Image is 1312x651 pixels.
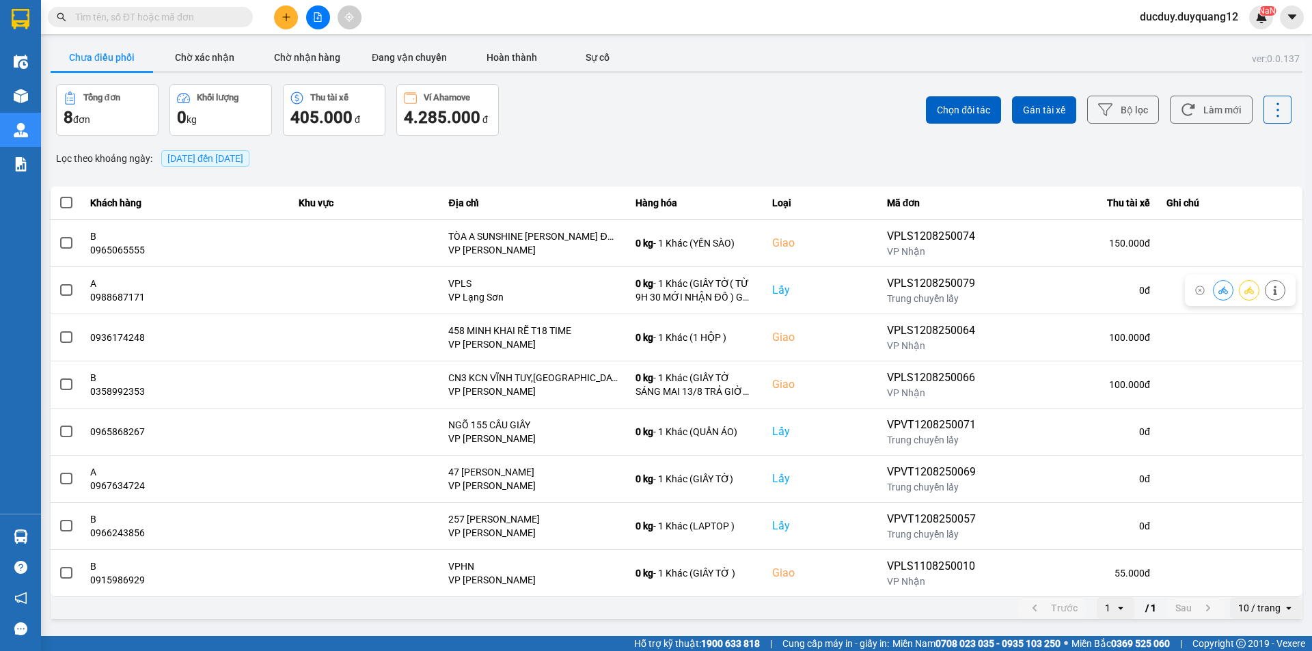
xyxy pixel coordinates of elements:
div: TÒA A SUNSHINE [PERSON_NAME] ĐỒNG [GEOGRAPHIC_DATA] [448,230,619,243]
div: 10 / trang [1238,601,1281,615]
div: 0 đ [992,425,1150,439]
span: ⚪️ [1064,641,1068,646]
img: icon-new-feature [1255,11,1268,23]
div: 0358992353 [90,385,282,398]
div: VPHN [448,559,619,573]
span: caret-down [1286,11,1298,23]
span: 8 [64,108,73,127]
div: Lấy [772,518,870,534]
span: | [1180,636,1182,651]
div: 0965868267 [90,425,282,439]
div: 0988687171 [90,290,282,304]
div: VPLS1208250074 [887,228,976,245]
div: Trung chuyển lấy [887,433,976,447]
button: next page. current page 1 / 1 [1167,598,1225,618]
span: copyright [1236,639,1246,648]
span: 0 kg [635,278,653,289]
div: VP [PERSON_NAME] [448,243,619,257]
img: warehouse-icon [14,529,28,544]
th: Mã đơn [879,186,984,220]
span: message [14,622,27,635]
div: - 1 Khác (GIẤY TỜ) [635,472,756,486]
div: 0967634724 [90,479,282,493]
div: VP [PERSON_NAME] [448,526,619,540]
div: Tổng đơn [83,93,120,102]
span: Hỗ trợ kỹ thuật: [634,636,760,651]
div: VP [PERSON_NAME] [448,479,619,493]
span: ducduy.duyquang12 [1129,8,1249,25]
th: Khách hàng [82,186,290,220]
div: - 1 Khác (LAPTOP ) [635,519,756,533]
div: VPVT1208250069 [887,464,976,480]
div: Giao [772,376,870,393]
div: Khối lượng [197,93,238,102]
span: notification [14,592,27,605]
sup: NaN [1259,6,1276,16]
button: Chờ xác nhận [153,44,256,71]
div: 0 đ [992,472,1150,486]
div: 55.000 đ [992,566,1150,580]
strong: 1900 633 818 [701,638,760,649]
button: Tổng đơn8đơn [56,84,159,136]
span: Cung cấp máy in - giấy in: [782,636,889,651]
div: 0965065555 [90,243,282,257]
strong: 0369 525 060 [1111,638,1170,649]
div: đ [290,107,378,128]
button: plus [274,5,298,29]
img: warehouse-icon [14,89,28,103]
span: 405.000 [290,108,353,127]
div: VP [PERSON_NAME] [448,432,619,445]
div: 100.000 đ [992,331,1150,344]
th: Khu vực [290,186,441,220]
div: Trung chuyển lấy [887,527,976,541]
div: VPVT1208250071 [887,417,976,433]
div: VP Nhận [887,339,976,352]
span: aim [344,12,354,22]
button: Chưa điều phối [51,44,153,71]
div: Trung chuyển lấy [887,292,976,305]
div: 0915986929 [90,573,282,587]
button: file-add [306,5,330,29]
div: 0 đ [992,283,1150,297]
div: - 1 Khác (YẾN SÀO) [635,236,756,250]
div: VPLS1208250066 [887,370,976,386]
div: 257 [PERSON_NAME] [448,512,619,526]
div: VPLS1208250064 [887,322,976,339]
div: 1 [1105,601,1110,615]
div: - 1 Khác (1 HỘP ) [635,331,756,344]
div: VPVT1208250057 [887,511,976,527]
div: Lấy [772,424,870,440]
span: Miền Bắc [1071,636,1170,651]
div: VP Nhận [887,245,976,258]
div: Ví Ahamove [424,93,470,102]
div: Thu tài xế [992,195,1150,211]
th: Loại [764,186,878,220]
div: B [90,230,282,243]
span: 0 kg [635,473,653,484]
div: - 1 Khác (GIẤY TỜ ) [635,566,756,580]
div: đ [404,107,491,128]
span: 0 kg [635,238,653,249]
span: file-add [313,12,323,22]
div: Giao [772,329,870,346]
div: VP [PERSON_NAME] [448,573,619,587]
div: Giao [772,235,870,251]
div: - 1 Khác (GIẤY TỜ SÁNG MAI 13/8 TRẢ GIỜ HÀNH CHÍNH ) [635,371,756,398]
div: Lấy [772,471,870,487]
div: 150.000 đ [992,236,1150,250]
img: solution-icon [14,157,28,171]
div: VP Nhận [887,386,976,400]
span: Chọn đối tác [937,103,990,117]
span: 0 kg [635,426,653,437]
div: 0 đ [992,519,1150,533]
span: plus [282,12,291,22]
div: Lấy [772,282,870,299]
div: VP Lạng Sơn [448,290,619,304]
span: 0 kg [635,568,653,579]
div: NGÕ 155 CẦU GIẤY [448,418,619,432]
div: B [90,371,282,385]
span: / 1 [1145,600,1156,616]
span: question-circle [14,561,27,574]
button: Làm mới [1170,96,1253,124]
div: 458 MINH KHAI RẼ T18 TIME [448,324,619,337]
